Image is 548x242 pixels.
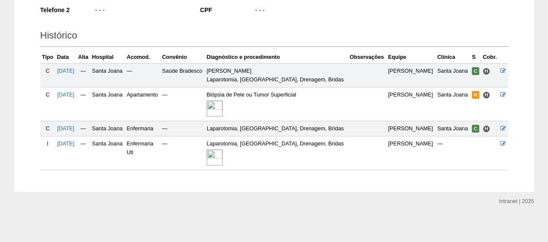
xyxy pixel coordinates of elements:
[435,87,470,121] td: Santa Joana
[90,87,125,121] td: Santa Joana
[76,87,90,121] td: —
[160,136,205,170] td: —
[200,6,254,14] div: CPF
[125,121,160,136] td: Enfermaria
[76,51,90,64] th: Alta
[386,63,436,87] td: [PERSON_NAME]
[125,51,160,64] th: Acomod.
[483,68,490,75] span: Hospital
[76,121,90,136] td: —
[125,63,160,87] td: —
[90,121,125,136] td: Santa Joana
[76,136,90,170] td: —
[386,121,436,136] td: [PERSON_NAME]
[472,91,479,99] span: Reservada
[386,51,436,64] th: Equipe
[205,121,348,136] td: Laparotomia, [GEOGRAPHIC_DATA], Drenagem, Bridas
[435,51,470,64] th: Clínica
[470,51,481,64] th: S
[205,87,348,121] td: Biópsia de Pele ou Tumor Superficial
[40,27,508,47] h2: Histórico
[42,67,54,75] div: C
[472,125,479,132] span: Confirmada
[472,67,479,75] span: Confirmada
[499,197,534,206] div: Intranet | 2025
[205,51,348,64] th: Diagnóstico e procedimento
[40,6,94,14] div: Telefone 2
[386,136,436,170] td: [PERSON_NAME]
[57,126,75,132] a: [DATE]
[90,63,125,87] td: Santa Joana
[125,87,160,121] td: Apartamento
[348,51,386,64] th: Observações
[42,90,54,99] div: C
[483,125,490,132] span: Hospital
[160,63,205,87] td: Saúde Bradesco
[435,63,470,87] td: Santa Joana
[94,6,188,16] div: - - -
[42,124,54,133] div: C
[483,91,490,99] span: Hospital
[40,51,55,64] th: Tipo
[205,63,348,87] td: [PERSON_NAME] Laparotomia, [GEOGRAPHIC_DATA], Drenagem, Bridas
[57,92,75,98] a: [DATE]
[435,121,470,136] td: Santa Joana
[435,136,470,170] td: —
[160,51,205,64] th: Convênio
[90,51,125,64] th: Hospital
[160,121,205,136] td: —
[76,63,90,87] td: —
[42,139,54,148] div: I
[481,51,499,64] th: Cobr.
[57,141,75,147] a: [DATE]
[386,87,436,121] td: [PERSON_NAME]
[254,6,348,16] div: - - -
[57,68,75,74] a: [DATE]
[125,136,160,170] td: Enfermaria Uti
[160,87,205,121] td: —
[90,136,125,170] td: Santa Joana
[205,136,348,170] td: Laparotomia, [GEOGRAPHIC_DATA], Drenagem, Bridas
[55,51,76,64] th: Data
